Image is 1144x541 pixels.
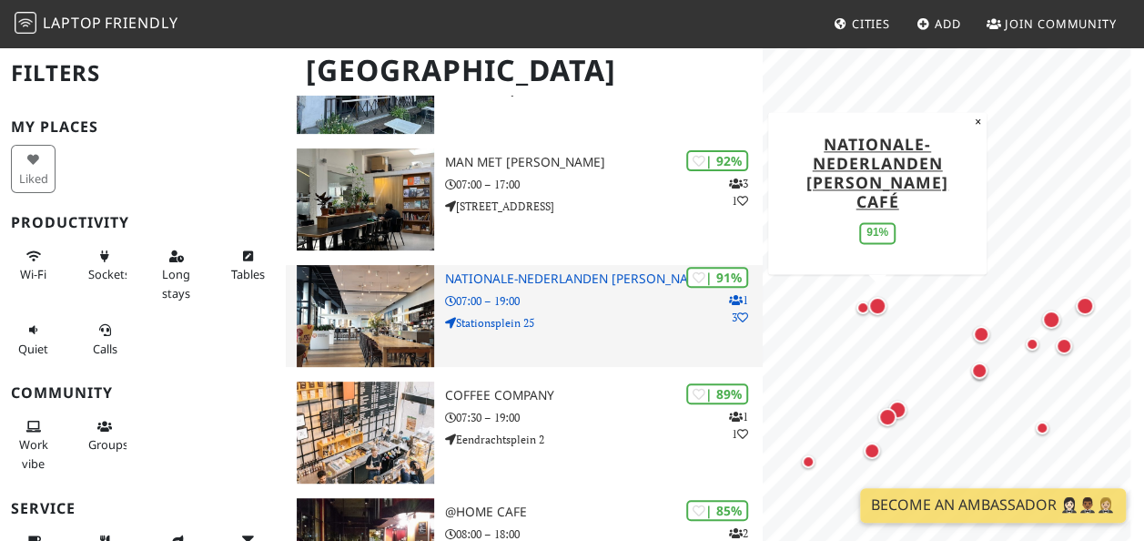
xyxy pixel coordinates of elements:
[88,266,130,282] span: Power sockets
[445,176,763,193] p: 07:00 – 17:00
[43,13,102,33] span: Laptop
[445,314,763,332] p: Stationsplein 25
[686,267,748,288] div: | 91%
[445,409,763,426] p: 07:30 – 19:00
[826,7,897,40] a: Cities
[686,500,748,521] div: | 85%
[291,46,759,96] h1: [GEOGRAPHIC_DATA]
[231,266,265,282] span: Work-friendly tables
[83,412,127,460] button: Groups
[11,46,275,101] h2: Filters
[686,383,748,404] div: | 89%
[297,382,434,484] img: Coffee Company
[15,8,178,40] a: LaptopFriendly LaptopFriendly
[852,15,890,32] span: Cities
[226,241,270,290] button: Tables
[869,399,906,435] div: Map marker
[11,214,275,231] h3: Productivity
[1046,328,1082,364] div: Map marker
[935,15,961,32] span: Add
[1024,410,1060,446] div: Map marker
[83,241,127,290] button: Sockets
[11,241,56,290] button: Wi-Fi
[445,505,763,520] h3: @Home Cafe
[445,198,763,215] p: [STREET_ADDRESS]
[11,118,275,136] h3: My Places
[686,150,748,171] div: | 92%
[286,148,763,250] a: Man met bril koffie | 92% 31 Man met [PERSON_NAME] 07:00 – 17:00 [STREET_ADDRESS]
[11,500,275,517] h3: Service
[19,436,48,471] span: People working
[1005,15,1117,32] span: Join Community
[297,148,434,250] img: Man met bril koffie
[729,408,748,443] p: 1 1
[729,291,748,326] p: 1 3
[20,266,46,282] span: Stable Wi-Fi
[286,382,763,484] a: Coffee Company | 89% 11 Coffee Company 07:30 – 19:00 Eendrachtsplein 2
[445,271,763,287] h3: Nationale-Nederlanden [PERSON_NAME] Café
[18,341,48,357] span: Quiet
[1033,301,1069,338] div: Map marker
[445,155,763,170] h3: Man met [PERSON_NAME]
[297,265,434,367] img: Nationale-Nederlanden Douwe Egberts Café
[961,355,997,392] div: Map marker
[806,133,948,212] a: Nationale-Nederlanden [PERSON_NAME] Café
[445,388,763,403] h3: Coffee Company
[854,433,890,469] div: Map marker
[879,392,916,428] div: Map marker
[963,316,999,352] div: Map marker
[88,436,128,453] span: Group tables
[729,175,748,209] p: 3 1
[859,288,896,324] div: Map marker
[961,352,997,389] div: Map marker
[105,13,177,33] span: Friendly
[909,7,968,40] a: Add
[11,412,56,478] button: Work vibe
[845,290,881,326] div: Map marker
[790,444,826,480] div: Map marker
[979,7,1124,40] a: Join Community
[83,315,127,363] button: Calls
[1014,326,1050,362] div: Map marker
[1067,288,1103,324] div: Map marker
[93,341,117,357] span: Video/audio calls
[154,241,198,308] button: Long stays
[445,431,763,448] p: Eendrachtsplein 2
[162,266,190,301] span: Long stays
[859,222,896,243] div: 91%
[11,315,56,363] button: Quiet
[969,112,987,132] button: Close popup
[11,384,275,402] h3: Community
[445,292,763,310] p: 07:00 – 19:00
[286,265,763,367] a: Nationale-Nederlanden Douwe Egberts Café | 91% 13 Nationale-Nederlanden [PERSON_NAME] Café 07:00 ...
[15,12,36,34] img: LaptopFriendly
